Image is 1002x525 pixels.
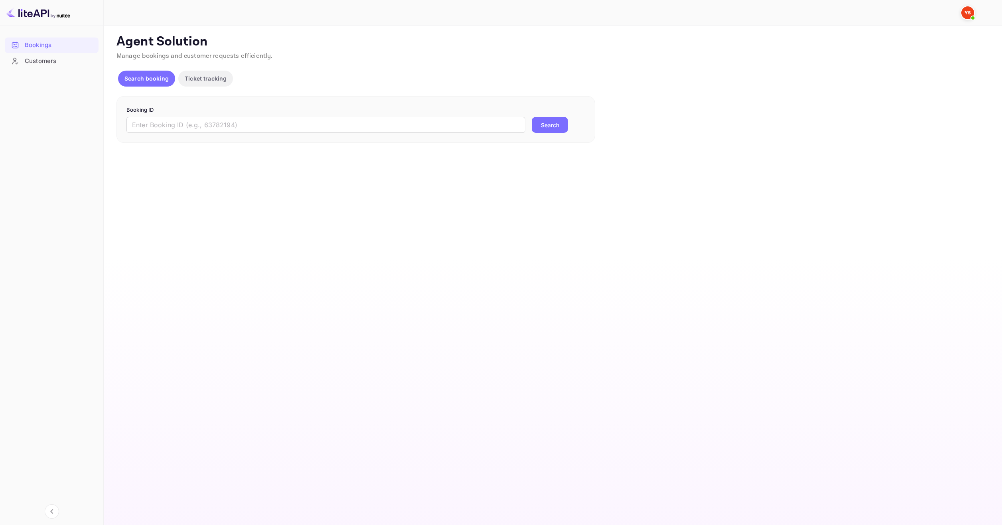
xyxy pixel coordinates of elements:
[5,53,99,69] div: Customers
[5,37,99,52] a: Bookings
[5,53,99,68] a: Customers
[126,106,585,114] p: Booking ID
[126,117,525,133] input: Enter Booking ID (e.g., 63782194)
[45,504,59,519] button: Collapse navigation
[116,34,988,50] p: Agent Solution
[6,6,70,19] img: LiteAPI logo
[116,52,273,60] span: Manage bookings and customer requests efficiently.
[25,57,95,66] div: Customers
[961,6,974,19] img: Yandex Support
[532,117,568,133] button: Search
[124,74,169,83] p: Search booking
[5,37,99,53] div: Bookings
[25,41,95,50] div: Bookings
[185,74,227,83] p: Ticket tracking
